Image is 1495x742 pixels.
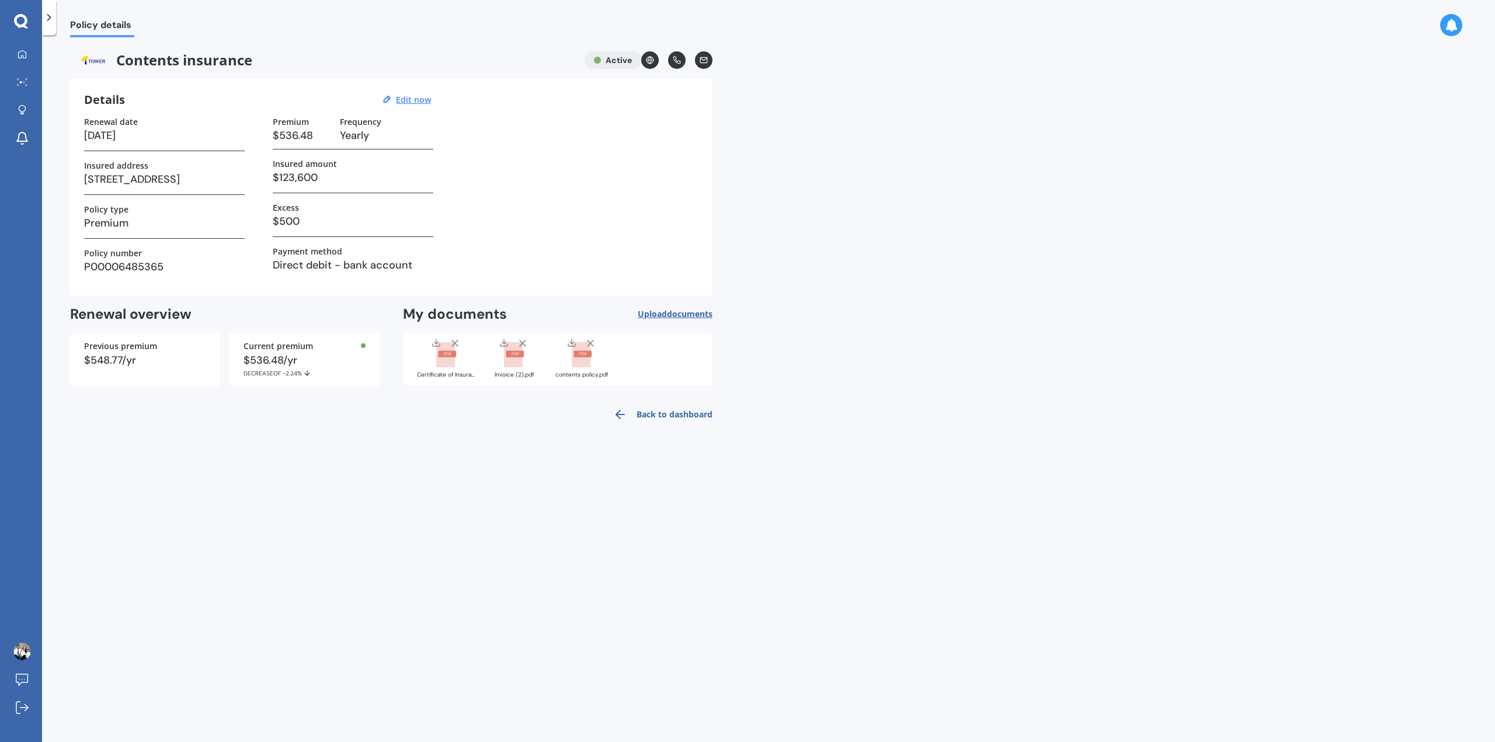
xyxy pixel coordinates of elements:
span: Policy details [70,19,134,35]
div: Previous premium [84,342,206,350]
h3: [DATE] [84,127,245,144]
u: Edit now [396,94,431,105]
h3: Yearly [340,127,433,144]
label: Premium [273,117,309,127]
button: Edit now [392,95,434,105]
span: Contents insurance [70,51,575,69]
h3: [STREET_ADDRESS] [84,170,245,188]
span: -2.24% [283,370,302,377]
span: DECREASE OF [244,370,283,377]
div: contents policy.pdf [552,372,611,378]
label: Frequency [340,117,381,127]
span: Upload [638,309,712,319]
label: Renewal date [84,117,138,127]
div: $536.48/yr [244,355,366,377]
img: Tower.webp [70,51,116,69]
h3: $123,600 [273,169,433,186]
h3: $500 [273,213,433,230]
button: Uploaddocuments [638,305,712,323]
h2: Renewal overview [70,305,380,323]
span: documents [667,308,712,319]
h3: $536.48 [273,127,331,144]
img: AOh14GjyB2kBIiwZmQXy2vBCnY8onLdyMc9J9gJEN_pSCA=s96-c [13,643,31,660]
h2: My documents [403,305,507,323]
h3: Details [84,92,125,107]
label: Insured amount [273,159,337,169]
h3: Direct debit - bank account [273,256,433,274]
h3: Premium [84,214,245,232]
label: Insured address [84,161,148,170]
a: Back to dashboard [606,400,712,429]
label: Excess [273,203,299,213]
label: Policy type [84,204,128,214]
div: Current premium [244,342,366,350]
label: Policy number [84,248,142,258]
div: Invoice (2).pdf [485,372,543,378]
label: Payment method [273,246,342,256]
h3: P00006485365 [84,258,245,276]
div: Certificate of Insurance (2).pdf [417,372,475,378]
div: $548.77/yr [84,355,206,365]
